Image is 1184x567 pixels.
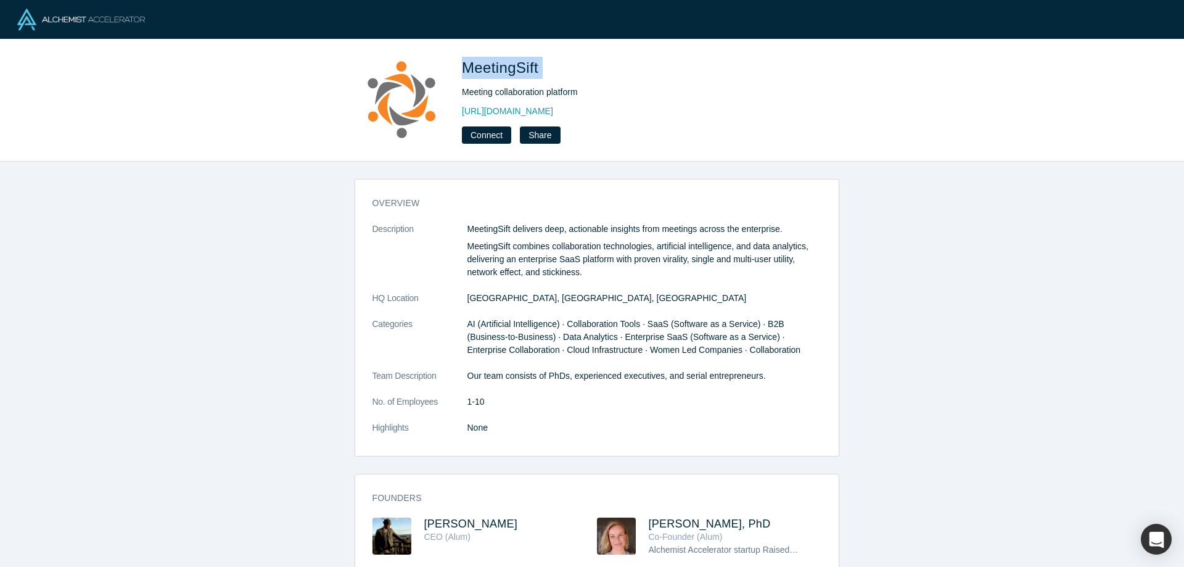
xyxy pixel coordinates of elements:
img: Alex Bergo's Profile Image [372,518,411,555]
dd: 1-10 [467,395,821,408]
img: Viil Lid, PhD's Profile Image [597,518,636,555]
p: None [467,421,821,434]
dt: Team Description [372,370,467,395]
h3: Founders [372,492,804,505]
span: MeetingSift [462,59,543,76]
p: MeetingSift delivers deep, actionable insights from meetings across the enterprise. [467,223,821,236]
dt: Description [372,223,467,292]
a: [PERSON_NAME], PhD [649,518,771,530]
h3: overview [372,197,804,210]
dd: [GEOGRAPHIC_DATA], [GEOGRAPHIC_DATA], [GEOGRAPHIC_DATA] [467,292,821,305]
p: MeetingSift combines collaboration technologies, artificial intelligence, and data analytics, del... [467,240,821,279]
dt: HQ Location [372,292,467,318]
button: Share [520,126,560,144]
img: MeetingSift's Logo [358,57,445,143]
p: Our team consists of PhDs, experienced executives, and serial entrepreneurs. [467,370,821,383]
dt: Categories [372,318,467,370]
dt: No. of Employees [372,395,467,421]
img: Alchemist Logo [17,9,145,30]
dt: Highlights [372,421,467,447]
button: Connect [462,126,511,144]
span: Alchemist Accelerator startup Raised $1.5 millions 50K users [649,545,881,555]
span: AI (Artificial Intelligence) · Collaboration Tools · SaaS (Software as a Service) · B2B (Business... [467,319,801,355]
span: Co-Founder (Alum) [649,532,723,542]
span: CEO (Alum) [424,532,471,542]
a: [URL][DOMAIN_NAME] [462,105,553,118]
a: [PERSON_NAME] [424,518,518,530]
div: Meeting collaboration platform [462,86,807,99]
